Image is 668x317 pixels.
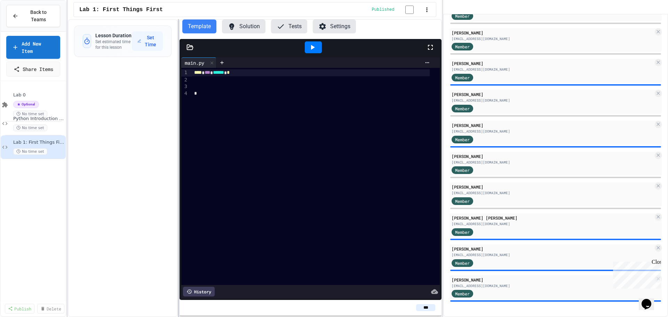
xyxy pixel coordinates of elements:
[452,129,653,134] div: [EMAIL_ADDRESS][DOMAIN_NAME]
[13,140,64,145] span: Lab 1: First Things First
[452,283,653,288] div: [EMAIL_ADDRESS][DOMAIN_NAME]
[452,60,653,66] div: [PERSON_NAME]
[610,259,661,288] iframe: chat widget
[455,105,470,112] span: Member
[452,277,653,283] div: [PERSON_NAME]
[23,9,54,23] span: Back to Teams
[37,304,64,314] a: Delete
[455,43,470,50] span: Member
[639,289,661,310] iframe: chat widget
[452,215,653,221] div: [PERSON_NAME] [PERSON_NAME]
[13,116,64,122] span: Python Introduction Practice
[372,7,395,13] span: Published
[452,36,653,41] div: [EMAIL_ADDRESS][DOMAIN_NAME]
[452,30,653,36] div: [PERSON_NAME]
[455,229,470,235] span: Member
[397,6,422,14] input: publish toggle
[5,304,34,314] a: Publish
[452,221,653,227] div: [EMAIL_ADDRESS][DOMAIN_NAME]
[452,122,653,128] div: [PERSON_NAME]
[452,98,653,103] div: [EMAIL_ADDRESS][DOMAIN_NAME]
[455,198,470,204] span: Member
[452,252,653,257] div: [EMAIL_ADDRESS][DOMAIN_NAME]
[452,160,653,165] div: [EMAIL_ADDRESS][DOMAIN_NAME]
[3,3,48,44] div: Chat with us now!Close
[13,111,47,117] span: No time set
[455,13,470,19] span: Member
[372,5,422,14] div: Content is published and visible to students
[452,67,653,72] div: [EMAIL_ADDRESS][DOMAIN_NAME]
[13,92,64,98] span: Lab 0
[13,101,39,108] span: Optional
[455,291,470,297] span: Member
[452,190,653,196] div: [EMAIL_ADDRESS][DOMAIN_NAME]
[452,153,653,159] div: [PERSON_NAME]
[6,5,60,27] button: Back to Teams
[455,136,470,143] span: Member
[13,148,47,155] span: No time set
[79,6,163,14] span: Lab 1: First Things First
[455,260,470,266] span: Member
[452,91,653,97] div: [PERSON_NAME]
[455,167,470,173] span: Member
[452,184,653,190] div: [PERSON_NAME]
[6,62,60,77] a: Share Items
[13,125,47,131] span: No time set
[455,74,470,81] span: Member
[6,36,60,59] a: Add New Item
[452,246,653,252] div: [PERSON_NAME]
